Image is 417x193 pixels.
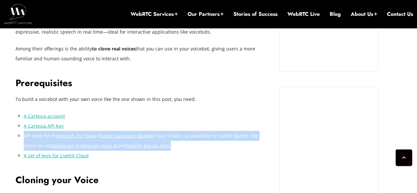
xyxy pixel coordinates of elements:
[101,133,151,139] a: Large Language Model
[58,133,92,139] a: Speech-To-Text
[15,44,269,64] p: Among their offerings is the ability that you can use in your voicebot, giving users a more famil...
[233,11,278,18] a: Stories of Success
[126,143,169,149] a: OpenAI gpt-4o-mini
[24,123,64,129] a: A Cartesia API Key
[351,11,377,18] a: About Us
[287,11,320,18] a: WebRTC Live
[24,152,89,159] a: A set of keys for LiveKit Cloud
[92,46,136,52] strong: to clone real voices
[286,94,371,189] iframe: Embedded CTA
[188,11,223,18] a: Our Partners
[4,4,32,24] img: WebRTC.ventures
[15,78,269,89] h2: Prerequisites
[24,113,65,119] a: A Cartesia account
[330,11,341,18] a: Blog
[387,11,413,18] a: Contact Us
[51,143,117,149] a: Deepgram Enterprise Voice AI
[24,131,269,151] li: API Keys for the and of your choice, as available in LiveKit Agents. We chose to use and .
[15,175,269,186] h2: Cloning your Voice
[15,94,269,104] p: To build a voicebot with your own voice like the one shown in this post, you need:
[131,11,178,18] a: WebRTC Services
